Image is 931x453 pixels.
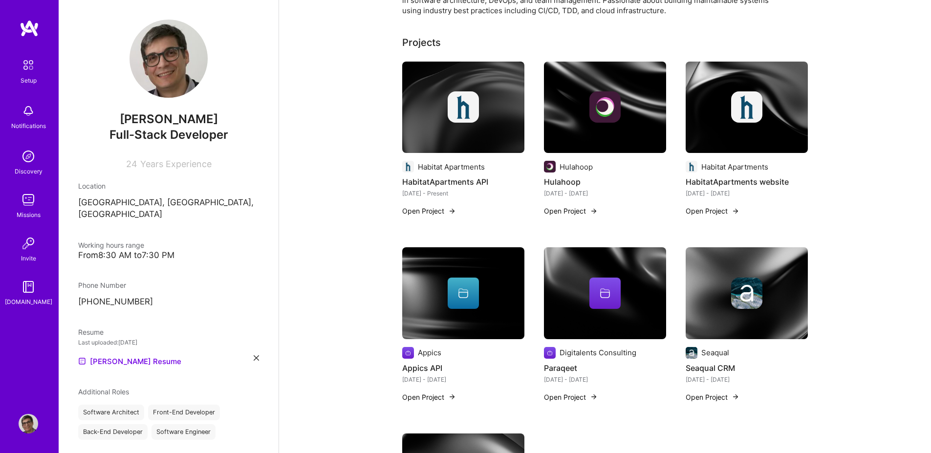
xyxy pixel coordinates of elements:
[686,188,808,198] div: [DATE] - [DATE]
[78,197,259,220] p: [GEOGRAPHIC_DATA], [GEOGRAPHIC_DATA], [GEOGRAPHIC_DATA]
[19,277,38,297] img: guide book
[448,91,479,123] img: Company logo
[590,207,598,215] img: arrow-right
[78,181,259,191] div: Location
[78,337,259,347] div: Last uploaded: [DATE]
[78,241,144,249] span: Working hours range
[78,328,104,336] span: Resume
[686,175,808,188] h4: HabitatApartments website
[402,362,524,374] h4: Appics API
[448,207,456,215] img: arrow-right
[78,388,129,396] span: Additional Roles
[560,347,636,358] div: Digitalents Consulting
[402,347,414,359] img: Company logo
[78,357,86,365] img: Resume
[731,91,762,123] img: Company logo
[19,147,38,166] img: discovery
[686,161,697,173] img: Company logo
[686,206,739,216] button: Open Project
[5,297,52,307] div: [DOMAIN_NAME]
[544,247,666,339] img: cover
[590,393,598,401] img: arrow-right
[402,374,524,385] div: [DATE] - [DATE]
[109,128,228,142] span: Full-Stack Developer
[544,362,666,374] h4: Paraqeet
[19,101,38,121] img: bell
[732,207,739,215] img: arrow-right
[21,75,37,86] div: Setup
[16,414,41,433] a: User Avatar
[17,210,41,220] div: Missions
[686,247,808,339] img: cover
[686,362,808,374] h4: Seaqual CRM
[78,355,181,367] a: [PERSON_NAME] Resume
[148,405,220,420] div: Front-End Developer
[544,347,556,359] img: Company logo
[732,393,739,401] img: arrow-right
[78,405,144,420] div: Software Architect
[402,206,456,216] button: Open Project
[544,175,666,188] h4: Hulahoop
[418,347,441,358] div: Appics
[20,20,39,37] img: logo
[418,162,485,172] div: Habitat Apartments
[560,162,593,172] div: Hulahoop
[402,35,441,50] div: Projects
[544,206,598,216] button: Open Project
[686,347,697,359] img: Company logo
[18,55,39,75] img: setup
[402,392,456,402] button: Open Project
[402,62,524,153] img: cover
[140,159,212,169] span: Years Experience
[21,253,36,263] div: Invite
[126,159,137,169] span: 24
[78,281,126,289] span: Phone Number
[701,347,729,358] div: Seaqual
[589,91,621,123] img: Company logo
[448,393,456,401] img: arrow-right
[78,250,259,260] div: From 8:30 AM to 7:30 PM
[544,188,666,198] div: [DATE] - [DATE]
[686,392,739,402] button: Open Project
[544,62,666,153] img: cover
[15,166,43,176] div: Discovery
[19,190,38,210] img: teamwork
[78,112,259,127] span: [PERSON_NAME]
[544,161,556,173] img: Company logo
[11,121,46,131] div: Notifications
[402,175,524,188] h4: HabitatApartments API
[544,374,666,385] div: [DATE] - [DATE]
[686,374,808,385] div: [DATE] - [DATE]
[19,414,38,433] img: User Avatar
[731,278,762,309] img: Company logo
[402,247,524,339] img: cover
[544,392,598,402] button: Open Project
[402,161,414,173] img: Company logo
[152,424,216,440] div: Software Engineer
[701,162,768,172] div: Habitat Apartments
[402,188,524,198] div: [DATE] - Present
[686,62,808,153] img: cover
[78,296,259,308] p: [PHONE_NUMBER]
[254,355,259,361] i: icon Close
[78,424,148,440] div: Back-End Developer
[19,234,38,253] img: Invite
[130,20,208,98] img: User Avatar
